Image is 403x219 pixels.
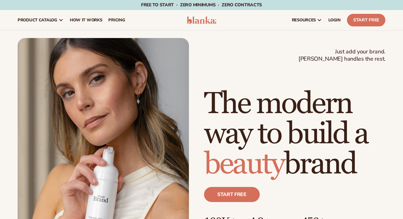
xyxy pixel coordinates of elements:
a: Start free [204,187,260,202]
a: Start Free [347,14,385,26]
img: logo [187,16,216,24]
a: pricing [105,10,128,30]
span: beauty [204,146,284,183]
span: LOGIN [328,18,341,23]
h1: The modern way to build a brand [204,89,385,179]
a: resources [289,10,325,30]
span: product catalog [18,18,57,23]
span: Just add your brand. [PERSON_NAME] handles the rest. [298,48,385,63]
a: LOGIN [325,10,344,30]
span: Free to start · ZERO minimums · ZERO contracts [141,2,262,8]
span: pricing [108,18,125,23]
a: How It Works [67,10,105,30]
a: product catalog [14,10,67,30]
span: resources [292,18,316,23]
span: How It Works [70,18,102,23]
